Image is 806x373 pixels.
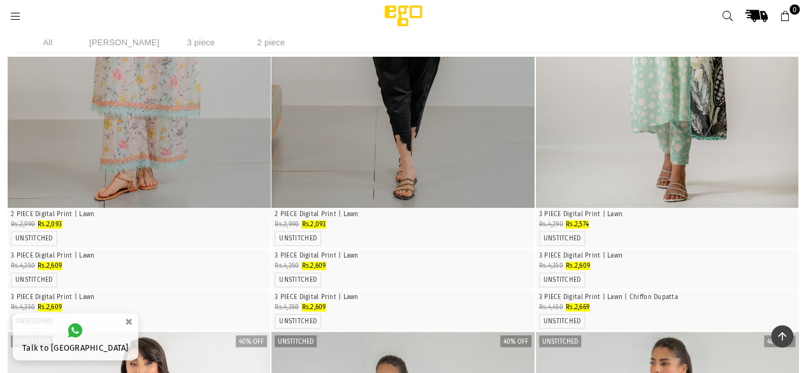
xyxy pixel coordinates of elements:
p: 3 PIECE Digital Print | Lawn [539,209,795,219]
button: × [121,311,136,332]
span: Rs.2,093 [301,220,326,228]
label: UNSTITCHED [279,275,317,284]
a: Menu [4,11,27,20]
p: 3 PIECE Digital Print | Lawn [275,292,531,302]
label: UNSTITCHED [279,234,317,242]
span: Rs.2,093 [38,220,62,228]
span: Rs.2,669 [566,303,589,311]
label: UNSTITCHED [15,234,53,242]
span: Rs.4,350 [539,261,563,269]
img: Ego [349,3,457,29]
label: UNSTITCHED [543,317,581,325]
span: Rs.2,990 [11,220,35,228]
span: Rs.2,609 [301,261,326,269]
span: Rs.2,609 [38,261,62,269]
span: Rs.2,609 [301,303,326,311]
label: Unstitched [539,335,581,347]
li: 3 piece [169,32,233,53]
label: 40% off [500,335,531,347]
span: Rs.4,350 [11,261,35,269]
label: UNSTITCHED [543,234,581,242]
label: UNSTITCHED [279,317,317,325]
li: All [16,32,80,53]
p: 3 PIECE Digital Print | Lawn | Chiffon Dupatta [539,292,795,302]
a: 0 [774,4,796,27]
label: 40% off [236,335,267,347]
span: Rs.4,450 [539,303,563,311]
label: UNSTITCHED [543,275,581,284]
a: Talk to [GEOGRAPHIC_DATA] [13,313,138,360]
span: Rs.2,990 [275,220,299,228]
span: Rs.2,609 [38,303,62,311]
span: Rs.4,350 [275,261,299,269]
span: Rs.4,350 [11,303,35,311]
p: 2 PIECE Digital Print | Lawn [11,209,267,219]
span: Rs.2,574 [566,220,589,228]
p: 2 PIECE Digital Print | Lawn [275,209,531,219]
label: Unstitched [11,335,53,347]
p: 3 PIECE Digital Print | Lawn [539,251,795,260]
span: Rs.2,609 [566,261,590,269]
a: Search [716,4,739,27]
span: Rs.4,350 [275,303,299,311]
p: 3 PIECE Digital Print | Lawn [11,251,267,260]
span: Rs.4,290 [539,220,563,228]
label: UNSTITCHED [15,275,53,284]
p: 3 PIECE Digital Print | Lawn [275,251,531,260]
p: 3 PIECE Digital Print | Lawn [11,292,267,302]
span: 0 [789,4,800,15]
label: 40% off [764,335,795,347]
label: Unstitched [275,335,317,347]
li: [PERSON_NAME] [86,32,162,53]
li: 2 piece [239,32,303,53]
